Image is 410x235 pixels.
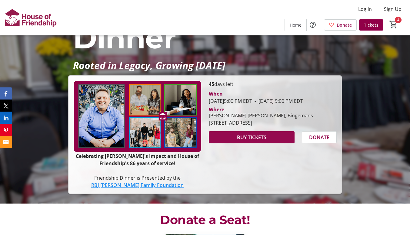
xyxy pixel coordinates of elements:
strong: Celebrating [PERSON_NAME]'s Impact and House of Friendship's 86 years of service! [76,153,199,167]
button: Help [307,19,319,31]
span: - [252,98,258,104]
a: Tickets [359,19,383,31]
em: Rooted in Legacy, Growing [DATE] [73,59,225,72]
button: Log In [353,4,377,14]
span: Sign Up [384,5,402,13]
button: Sign Up [379,4,406,14]
span: Home [290,22,302,28]
button: BUY TICKETS [209,131,295,143]
span: DONATE [309,134,329,141]
span: Tickets [364,22,378,28]
img: House of Friendship's Logo [4,2,58,33]
div: When [209,90,223,97]
span: [DATE] 9:00 PM EDT [252,98,303,104]
span: BUY TICKETS [237,134,266,141]
p: Donate a Seat! [72,211,338,229]
div: [STREET_ADDRESS] [209,119,313,126]
a: Donate [324,19,357,31]
span: [DATE] 5:00 PM EDT [209,98,252,104]
div: [PERSON_NAME] [PERSON_NAME], Bingemans [209,112,313,119]
span: 45 [209,81,214,87]
button: Cart [388,19,399,30]
span: Log In [358,5,372,13]
a: Home [285,19,306,31]
a: RBJ [PERSON_NAME] Family Foundation [91,182,184,188]
p: days left [209,80,337,88]
button: DONATE [302,131,337,143]
div: Where [209,107,224,112]
span: Donate [337,22,352,28]
p: Friendship Dinner is Presented by the [73,174,201,181]
img: Campaign CTA Media Photo [73,80,201,152]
